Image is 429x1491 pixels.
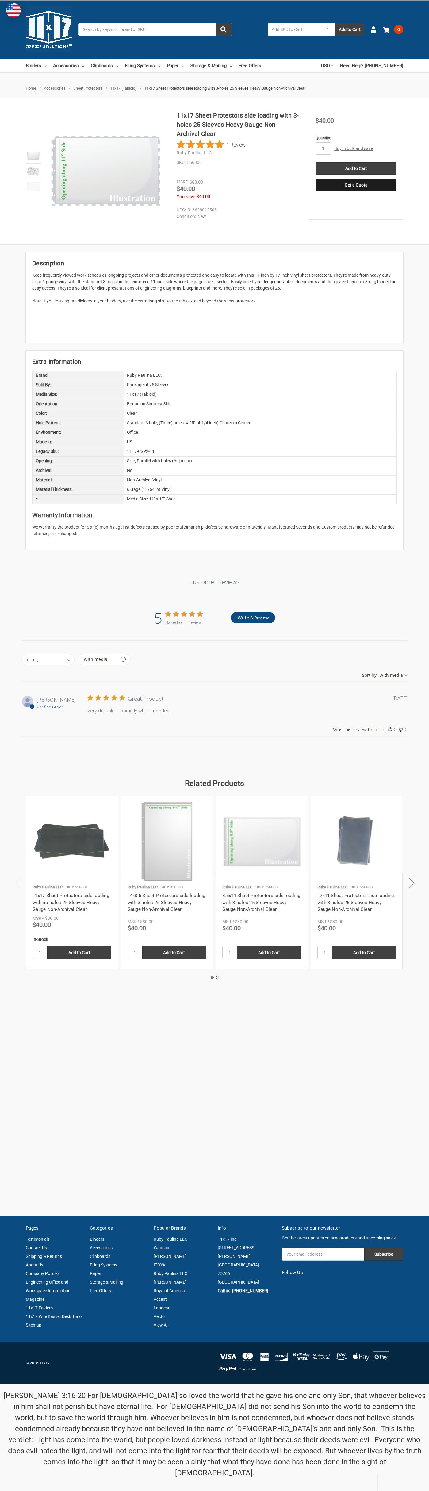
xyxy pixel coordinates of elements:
p: © 2025 11x17 [26,1360,211,1366]
div: 6 Gage (13/64 in) Vinyl [124,485,396,494]
h5: Info [218,1225,275,1232]
div: MSRP [177,179,188,185]
a: Call us: [PHONE_NUMBER] [218,1288,268,1293]
a: Sheet Protectors [73,86,102,91]
span: $40.00 [177,185,195,192]
button: Previous [11,874,24,893]
div: Package of 25 Sleeves [124,380,396,390]
span: 0 [394,25,403,34]
div: Ruby Paulina LLC. [124,371,396,380]
div: Brand: [33,371,124,380]
a: Free Offers [90,1288,111,1293]
a: Accessories [90,1245,113,1250]
div: MSRP [222,919,234,925]
div: With media [379,672,403,678]
img: 8.5x14 Sheet Protectors side loading with 3-holes 25 Sleeves Heavy Gauge Non-Archival Clear [222,816,301,867]
span: 1 Review [226,140,246,149]
h2: Related Products [26,778,403,789]
div: 11x17 (Tabloid) [124,390,396,399]
img: 11x17 Sheet Protector Poly with holes on 11" side 556600 [27,180,40,193]
div: 5 out of 5 stars [87,695,125,700]
a: 8.5x14 Sheet Protectors side loading with 3-holes 25 Sleeves Heavy Gauge Non-Archival Clear [222,893,300,912]
p: Customer Reviews [118,578,311,586]
a: 8.5x14 Sheet Protectors side loading with 3-holes 25 Sleeves Heavy Gauge Non-Archival Clear [222,802,301,881]
a: Need Help? [PHONE_NUMBER] [340,59,403,72]
div: MSRP [33,915,44,922]
a: Buy in bulk and save [334,146,373,151]
span: $40.00 [316,117,334,124]
a: Paper [167,59,184,72]
a: About Us [26,1262,43,1267]
p: SKU: 456800 [161,884,183,890]
dd: 556800 [177,159,299,166]
p: SKU: 356800 [255,884,278,890]
button: 1 of 2 [211,976,214,979]
a: [PERSON_NAME] [154,1254,186,1259]
input: Add SKU to Cart [268,23,321,36]
a: 17x11 Sheet Protectors side loading with 3-holes 25 Sleeves Heavy Gauge Non-Archival Clear [317,802,396,881]
p: Ruby Paulina LLC. [222,884,253,890]
div: Opening: [33,457,124,466]
label: Quantity: [316,135,396,141]
button: Rated 5 out of 5 stars from 1 reviews. Jump to reviews. [177,140,246,149]
a: Company Policies [26,1271,59,1276]
button: This review was helpful [388,726,392,733]
div: [DATE] [392,695,408,702]
img: 11x17 Sheet Protectors side loading with 3-holes 25 Sleeves Heavy Gauge Non-Archival Clear [46,111,167,231]
input: Add to Cart [237,946,301,959]
span: Ruby Paulina LLC. [177,150,213,155]
a: Vecto [154,1314,165,1319]
div: Great Product [128,695,163,702]
a: Paper [90,1271,101,1276]
a: Ruby Paulina LLC. [154,1237,189,1242]
a: ITOYA [154,1262,165,1267]
a: Accessories [53,59,84,72]
p: Ruby Paulina LLC. [128,884,159,890]
div: Hole Pattern: [33,418,124,428]
p: SKU: 656800 [350,884,373,890]
a: Binders [26,59,47,72]
a: Filing Systems [90,1262,117,1267]
input: Search by keyword, brand or SKU [78,23,232,36]
div: US [124,437,396,447]
div: No [124,466,396,475]
div: 5 out of 5 stars [165,611,203,617]
p: Ruby Paulina LLC. [33,884,63,890]
div: Material: [33,476,124,485]
button: Get a Quote [316,179,396,191]
p: We warranty the product for Six (6) months against defects caused by poor craftsmanship, defectiv... [32,524,397,537]
a: Accessories [44,86,66,91]
a: 11x17 Sheet Protectors side loading with no holes 25 Sleeves Heavy Gauge Non-Archival Clear [33,802,111,881]
div: Standard 3 hole, (Three) holes, 4.25" (4-1/4 inch) Center to Center [124,418,396,428]
div: Legacy Sku: [33,447,124,456]
a: View All [154,1323,168,1327]
div: Side, Parallel with holes (Adjacent) [124,457,396,466]
div: Clear [124,409,396,418]
div: Was this review helpful? [333,726,384,733]
input: Add to Cart [316,162,396,175]
div: Environment: [33,428,124,437]
div: •: [33,495,124,504]
h5: Subscribe to our newsletter [282,1225,403,1232]
input: Add to Cart [142,946,206,959]
a: Accent [154,1297,167,1302]
p: SKU: 558601 [66,884,88,890]
p: Get the latest updates on new products and upcoming sales [282,1235,403,1241]
div: Non-Archival Vinyl [124,476,396,485]
address: 11x17 Inc. [STREET_ADDRESS][PERSON_NAME] [GEOGRAPHIC_DATA] 75766 [GEOGRAPHIC_DATA] [218,1235,275,1286]
a: Filing Systems [125,59,160,72]
h5: Pages [26,1225,83,1232]
div: 0 [405,726,408,733]
p: Keep frequently viewed work schedules, ongoing projects and other documents protected and easy to... [32,272,397,304]
div: Media Size: [33,390,124,399]
img: 11x17 Sheet Protectors side loading with 3-holes 25 Sleeves Heavy Gauge Non-Archival Clear [27,164,40,178]
a: Itoya of America [154,1288,185,1293]
div: Material Thickness: [33,485,124,494]
a: Lapgear [154,1305,170,1310]
input: Add to Cart [47,946,111,959]
h1: 11x17 Sheet Protectors side loading with 3-holes 25 Sleeves Heavy Gauge Non-Archival Clear [177,111,299,138]
a: Contact Us [26,1245,47,1250]
div: Archival: [33,466,124,475]
div: Sold By: [33,380,124,390]
span: 11x17 (Tabloid) [110,86,137,91]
